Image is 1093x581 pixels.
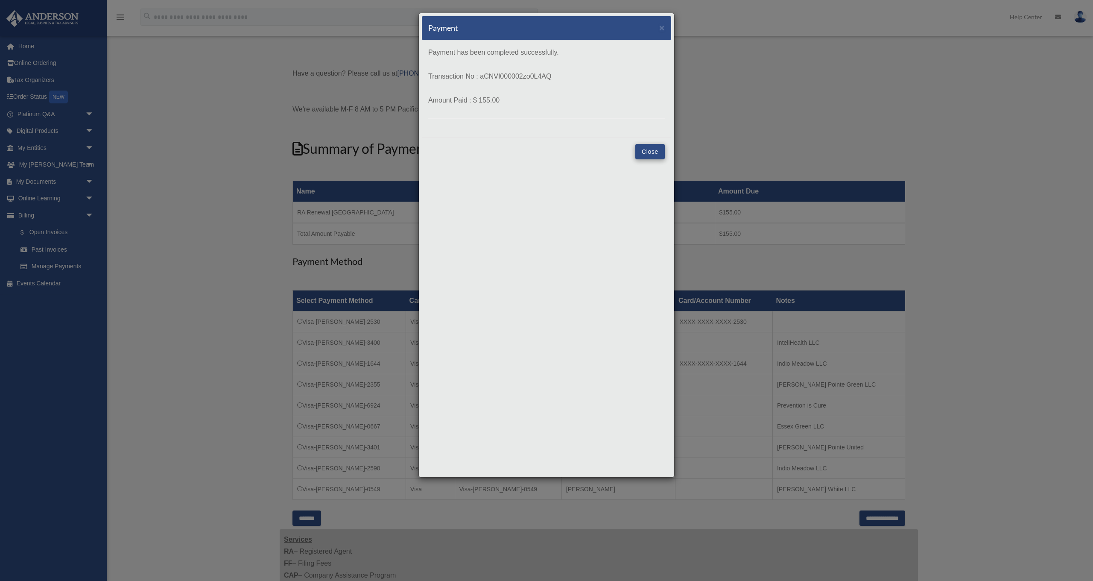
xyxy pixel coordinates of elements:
[428,47,665,59] p: Payment has been completed successfully.
[659,23,665,32] button: Close
[659,23,665,32] span: ×
[428,94,665,106] p: Amount Paid : $ 155.00
[635,144,665,159] button: Close
[428,23,458,33] h5: Payment
[428,70,665,82] p: Transaction No : aCNVI000002zo0L4AQ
